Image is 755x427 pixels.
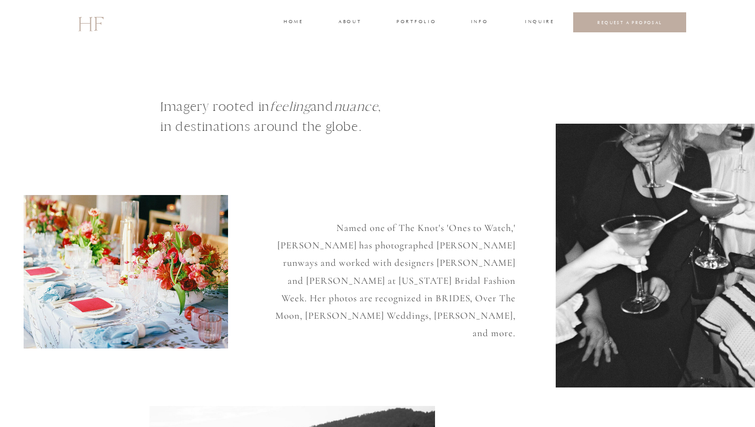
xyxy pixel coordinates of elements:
p: Named one of The Knot's 'Ones to Watch,' [PERSON_NAME] has photographed [PERSON_NAME] runways and... [267,219,516,325]
h1: Imagery rooted in and , in destinations around the globe. [160,96,438,151]
a: HF [78,8,103,37]
a: home [284,18,303,27]
a: portfolio [397,18,435,27]
i: nuance [334,99,379,114]
a: INFO [470,18,489,27]
a: REQUEST A PROPOSAL [581,20,678,25]
i: feeling [270,99,310,114]
a: about [338,18,360,27]
a: INQUIRE [525,18,553,27]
